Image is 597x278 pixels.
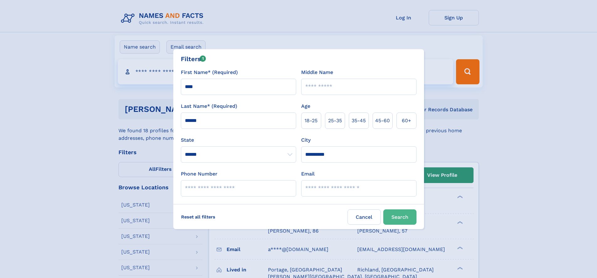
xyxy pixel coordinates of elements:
span: 45‑60 [375,117,390,124]
span: 25‑35 [328,117,342,124]
div: Filters [181,54,206,64]
label: Middle Name [301,69,333,76]
label: Phone Number [181,170,217,178]
span: 60+ [402,117,411,124]
label: Age [301,102,310,110]
span: 18‑25 [305,117,317,124]
label: Email [301,170,315,178]
span: 35‑45 [352,117,366,124]
button: Search [383,209,416,225]
label: City [301,136,311,144]
label: Cancel [348,209,381,225]
label: State [181,136,296,144]
label: Reset all filters [177,209,219,224]
label: Last Name* (Required) [181,102,237,110]
label: First Name* (Required) [181,69,238,76]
